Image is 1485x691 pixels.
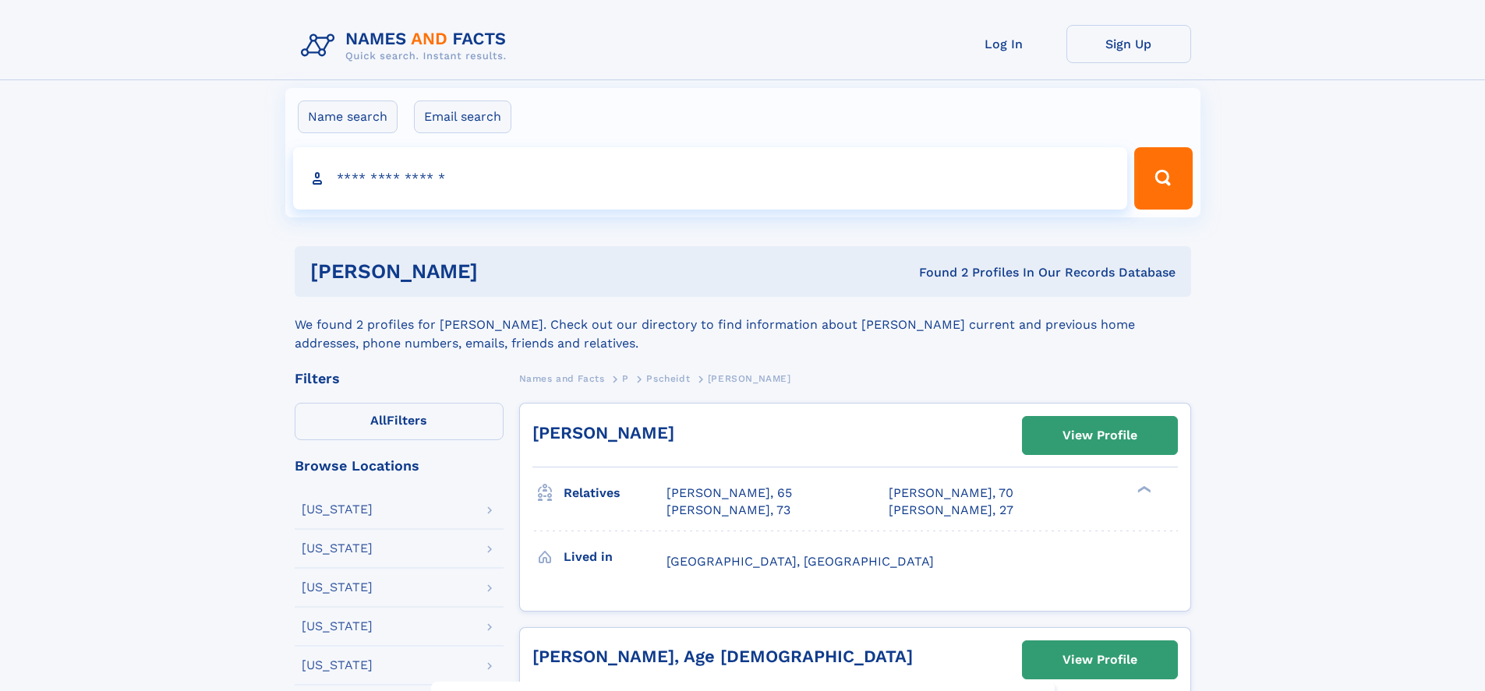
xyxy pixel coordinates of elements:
a: Sign Up [1066,25,1191,63]
div: View Profile [1062,418,1137,453]
a: Log In [942,25,1066,63]
label: Filters [295,403,504,440]
div: We found 2 profiles for [PERSON_NAME]. Check out our directory to find information about [PERSON_... [295,297,1191,353]
a: P [622,368,629,388]
label: Email search [414,100,511,133]
div: Found 2 Profiles In Our Records Database [698,264,1176,281]
a: [PERSON_NAME], 65 [666,485,792,502]
a: Pscheidt [646,368,690,388]
a: [PERSON_NAME] [532,423,674,442]
h3: Lived in [564,544,666,570]
div: Browse Locations [295,459,504,473]
h1: [PERSON_NAME] [310,262,698,281]
label: Name search [298,100,398,133]
div: [US_STATE] [302,620,373,633]
div: [US_STATE] [302,659,373,672]
a: [PERSON_NAME], 27 [889,502,1013,519]
div: ❯ [1133,485,1152,495]
div: [US_STATE] [302,581,373,594]
input: search input [293,147,1128,210]
a: View Profile [1023,641,1177,679]
a: Names and Facts [519,368,605,388]
a: [PERSON_NAME], Age [DEMOGRAPHIC_DATA] [532,647,913,666]
button: Search Button [1134,147,1192,210]
div: [US_STATE] [302,503,373,516]
span: All [370,413,387,428]
span: Pscheidt [646,373,690,384]
a: [PERSON_NAME], 70 [889,485,1013,502]
span: [GEOGRAPHIC_DATA], [GEOGRAPHIC_DATA] [666,554,934,569]
a: [PERSON_NAME], 73 [666,502,790,519]
div: [US_STATE] [302,542,373,555]
span: [PERSON_NAME] [708,373,791,384]
div: View Profile [1062,642,1137,678]
img: Logo Names and Facts [295,25,519,67]
div: Filters [295,372,504,386]
h3: Relatives [564,480,666,506]
a: View Profile [1023,417,1177,454]
span: P [622,373,629,384]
